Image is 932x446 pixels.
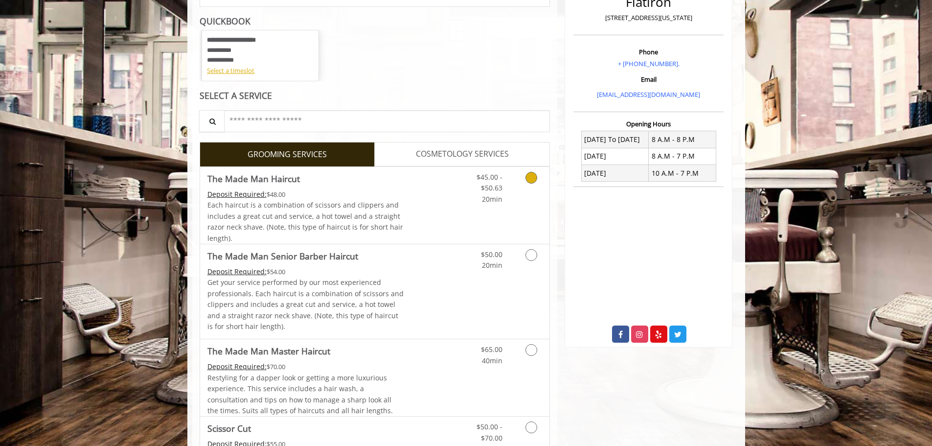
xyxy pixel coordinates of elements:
span: $50.00 [481,250,502,259]
p: [STREET_ADDRESS][US_STATE] [576,13,721,23]
span: Each haircut is a combination of scissors and clippers and includes a great cut and service, a ho... [207,200,403,242]
h3: Opening Hours [573,120,724,127]
span: This service needs some Advance to be paid before we block your appointment [207,189,267,199]
div: $48.00 [207,189,404,200]
span: $45.00 - $50.63 [477,172,502,192]
span: 20min [482,194,502,204]
b: The Made Man Master Haircut [207,344,330,358]
span: $65.00 [481,345,502,354]
span: This service needs some Advance to be paid before we block your appointment [207,362,267,371]
td: 8 A.M - 8 P.M [649,131,716,148]
span: 20min [482,260,502,270]
span: $50.00 - $70.00 [477,422,502,442]
b: Scissor Cut [207,422,251,435]
div: $54.00 [207,266,404,277]
span: COSMETOLOGY SERVICES [416,148,509,161]
td: [DATE] [581,148,649,164]
div: Select a timeslot [207,66,314,76]
span: GROOMING SERVICES [248,148,327,161]
span: 40min [482,356,502,365]
p: Get your service performed by our most experienced professionals. Each haircut is a combination o... [207,277,404,332]
span: This service needs some Advance to be paid before we block your appointment [207,267,267,276]
div: $70.00 [207,361,404,372]
a: + [PHONE_NUMBER]. [618,59,680,68]
span: Restyling for a dapper look or getting a more luxurious experience. This service includes a hair ... [207,373,393,415]
a: [EMAIL_ADDRESS][DOMAIN_NAME] [597,90,700,99]
b: The Made Man Senior Barber Haircut [207,249,358,263]
b: QUICKBOOK [200,15,250,27]
td: 10 A.M - 7 P.M [649,165,716,182]
div: SELECT A SERVICE [200,91,550,100]
td: 8 A.M - 7 P.M [649,148,716,164]
h3: Phone [576,48,721,55]
b: The Made Man Haircut [207,172,300,186]
td: [DATE] To [DATE] [581,131,649,148]
td: [DATE] [581,165,649,182]
h3: Email [576,76,721,83]
button: Service Search [199,110,225,132]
